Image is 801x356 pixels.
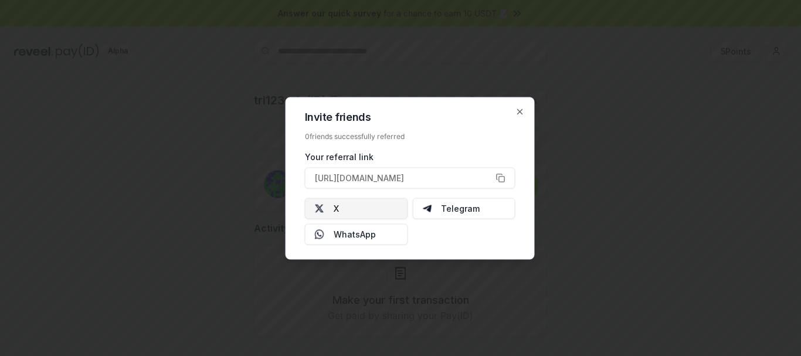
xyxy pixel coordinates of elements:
[305,111,515,122] h2: Invite friends
[315,229,324,239] img: Whatsapp
[315,204,324,213] img: X
[305,167,515,188] button: [URL][DOMAIN_NAME]
[305,223,408,245] button: WhatsApp
[412,198,515,219] button: Telegram
[305,150,515,162] div: Your referral link
[315,172,404,184] span: [URL][DOMAIN_NAME]
[305,131,515,141] div: 0 friends successfully referred
[422,204,432,213] img: Telegram
[305,198,408,219] button: X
